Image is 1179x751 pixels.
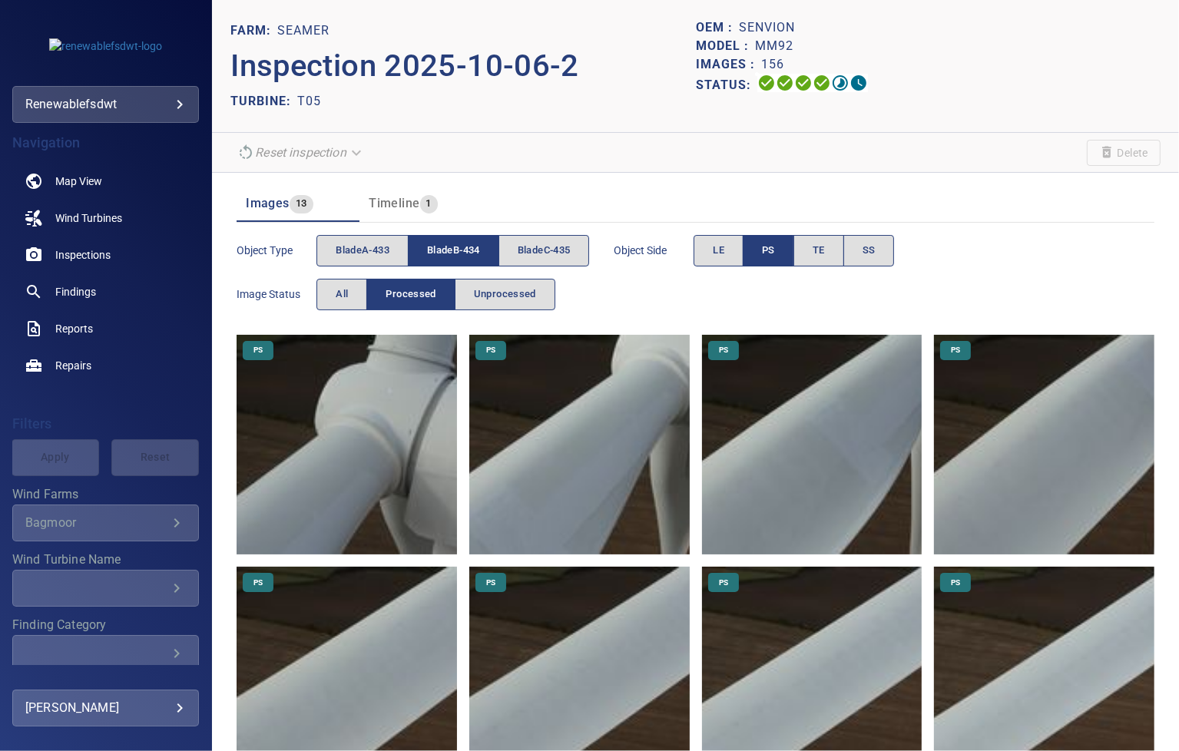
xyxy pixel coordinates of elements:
[237,243,316,258] span: Object type
[498,235,590,266] button: bladeC-435
[230,92,297,111] p: TURBINE:
[12,416,199,432] h4: Filters
[761,55,784,74] p: 156
[942,345,969,356] span: PS
[1087,140,1161,166] span: Unable to delete the inspection due to your user permissions
[12,488,199,501] label: Wind Farms
[230,139,370,166] div: Unable to reset the inspection due to your user permissions
[477,577,505,588] span: PS
[297,92,321,111] p: T05
[366,279,455,310] button: Processed
[290,195,313,213] span: 13
[316,279,555,310] div: imageStatus
[776,74,794,92] svg: Data Formatted 100%
[12,554,199,566] label: Wind Turbine Name
[408,235,499,266] button: bladeB-434
[237,286,316,302] span: Image Status
[455,279,555,310] button: Unprocessed
[843,235,895,266] button: SS
[420,195,438,213] span: 1
[12,635,199,672] div: Finding Category
[49,38,162,54] img: renewablefsdwt-logo
[710,577,737,588] span: PS
[757,74,776,92] svg: Uploading 100%
[696,18,739,37] p: OEM :
[244,577,272,588] span: PS
[12,200,199,237] a: windturbines noActive
[696,74,757,96] p: Status:
[55,174,102,189] span: Map View
[694,235,743,266] button: LE
[277,22,330,40] p: Seamer
[696,55,761,74] p: Images :
[739,18,795,37] p: Senvion
[255,145,346,160] em: Reset inspection
[230,43,695,89] p: Inspection 2025-10-06-2
[793,235,844,266] button: TE
[336,286,348,303] span: All
[831,74,849,92] svg: Matching 15%
[12,163,199,200] a: map noActive
[230,22,277,40] p: FARM:
[25,515,167,530] div: Bagmoor
[849,74,868,92] svg: Classification 0%
[12,310,199,347] a: reports noActive
[55,284,96,299] span: Findings
[25,92,186,117] div: renewablefsdwt
[12,570,199,607] div: Wind Turbine Name
[369,196,419,210] span: Timeline
[12,347,199,384] a: repairs noActive
[12,86,199,123] div: renewablefsdwt
[12,273,199,310] a: findings noActive
[710,345,737,356] span: PS
[246,196,289,210] span: Images
[614,243,694,258] span: Object Side
[755,37,793,55] p: MM92
[942,577,969,588] span: PS
[427,242,480,260] span: bladeB-434
[336,242,389,260] span: bladeA-433
[762,242,775,260] span: PS
[316,235,409,266] button: bladeA-433
[316,279,367,310] button: All
[55,358,91,373] span: Repairs
[474,286,536,303] span: Unprocessed
[813,74,831,92] svg: ML Processing 100%
[12,619,199,631] label: Finding Category
[25,696,186,720] div: [PERSON_NAME]
[55,210,122,226] span: Wind Turbines
[244,345,272,356] span: PS
[813,242,825,260] span: TE
[12,135,199,151] h4: Navigation
[316,235,589,266] div: objectType
[794,74,813,92] svg: Selecting 100%
[713,242,724,260] span: LE
[12,237,199,273] a: inspections noActive
[12,505,199,541] div: Wind Farms
[694,235,894,266] div: objectSide
[477,345,505,356] span: PS
[863,242,876,260] span: SS
[518,242,571,260] span: bladeC-435
[230,139,370,166] div: Reset inspection
[386,286,436,303] span: Processed
[55,247,111,263] span: Inspections
[696,37,755,55] p: Model :
[55,321,93,336] span: Reports
[743,235,794,266] button: PS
